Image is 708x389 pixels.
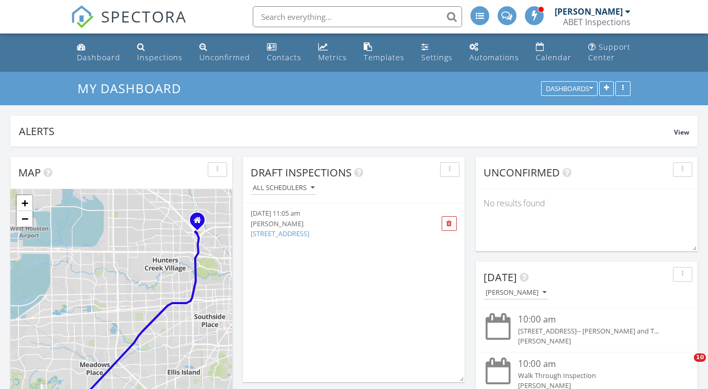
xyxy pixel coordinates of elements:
[77,52,120,62] div: Dashboard
[588,42,631,62] div: Support Center
[417,38,457,68] a: Settings
[364,52,404,62] div: Templates
[18,165,41,180] span: Map
[253,184,314,192] div: All schedulers
[17,211,32,227] a: Zoom out
[251,181,317,195] button: All schedulers
[17,195,32,211] a: Zoom in
[77,80,190,97] a: My Dashboard
[532,38,576,68] a: Calendar
[546,85,593,93] div: Dashboards
[263,38,306,68] a: Contacts
[674,128,689,137] span: View
[518,313,673,326] div: 10:00 am
[251,208,422,218] div: [DATE] 11:05 am
[253,6,462,27] input: Search everything...
[197,220,204,226] div: 10050 Northwest Fwy -140 , Houston TX 77092
[137,52,183,62] div: Inspections
[518,336,673,346] div: [PERSON_NAME]
[421,52,453,62] div: Settings
[518,358,673,371] div: 10:00 am
[359,38,409,68] a: Templates
[251,208,422,239] a: [DATE] 11:05 am [PERSON_NAME] [STREET_ADDRESS]
[73,38,125,68] a: Dashboard
[555,6,623,17] div: [PERSON_NAME]
[71,14,187,36] a: SPECTORA
[101,5,187,27] span: SPECTORA
[251,219,422,229] div: [PERSON_NAME]
[251,165,352,180] span: Draft Inspections
[19,124,674,138] div: Alerts
[251,229,309,238] a: [STREET_ADDRESS]
[563,17,631,27] div: ABET Inspections
[199,52,250,62] div: Unconfirmed
[584,38,635,68] a: Support Center
[486,289,546,296] div: [PERSON_NAME]
[267,52,301,62] div: Contacts
[195,38,254,68] a: Unconfirmed
[133,38,187,68] a: Inspections
[314,38,351,68] a: Metrics
[518,371,673,381] div: Walk Through Inspection
[484,270,517,284] span: [DATE]
[71,5,94,28] img: The Best Home Inspection Software - Spectora
[536,52,571,62] div: Calendar
[518,326,673,336] div: [STREET_ADDRESS]-- [PERSON_NAME] and T...
[672,353,698,379] iframe: Intercom live chat
[541,82,598,96] button: Dashboards
[476,189,698,217] div: No results found
[318,52,347,62] div: Metrics
[694,353,706,362] span: 10
[484,286,548,300] button: [PERSON_NAME]
[484,165,560,180] span: Unconfirmed
[465,38,523,68] a: Automations (Advanced)
[469,52,519,62] div: Automations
